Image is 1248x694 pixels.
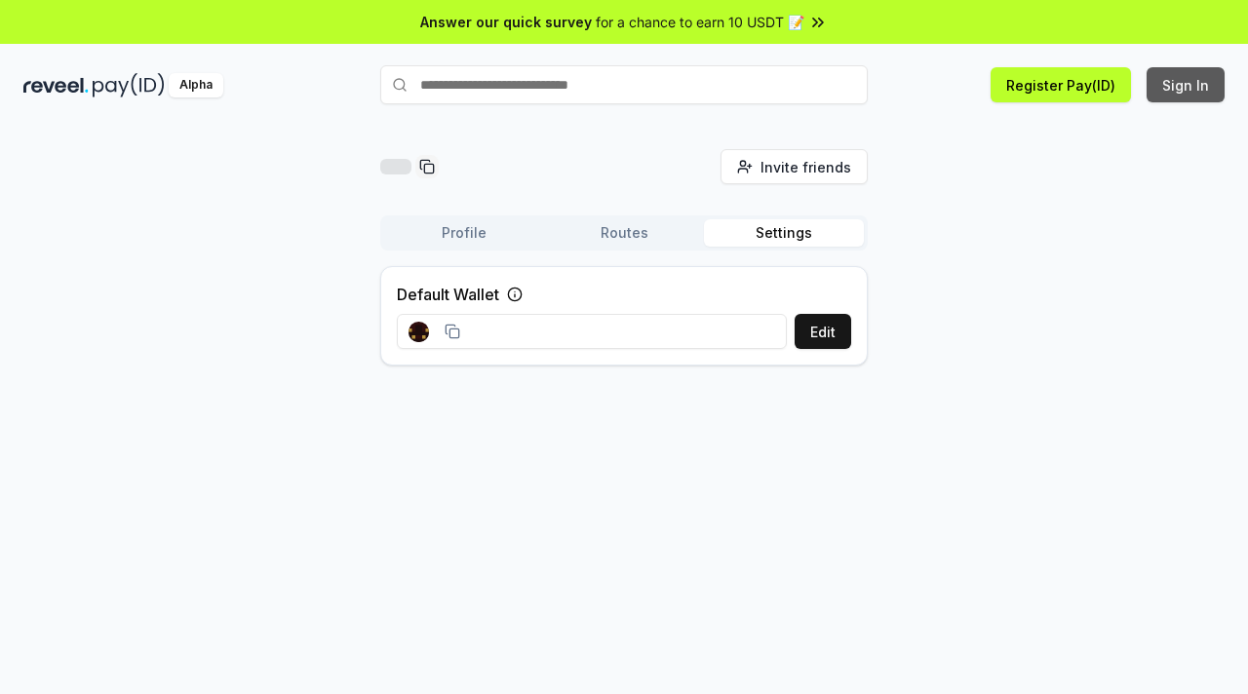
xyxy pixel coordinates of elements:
[420,12,592,32] span: Answer our quick survey
[1147,67,1225,102] button: Sign In
[397,283,499,306] label: Default Wallet
[795,314,851,349] button: Edit
[23,73,89,97] img: reveel_dark
[991,67,1131,102] button: Register Pay(ID)
[169,73,223,97] div: Alpha
[760,157,851,177] span: Invite friends
[384,219,544,247] button: Profile
[596,12,804,32] span: for a chance to earn 10 USDT 📝
[721,149,868,184] button: Invite friends
[704,219,864,247] button: Settings
[93,73,165,97] img: pay_id
[544,219,704,247] button: Routes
